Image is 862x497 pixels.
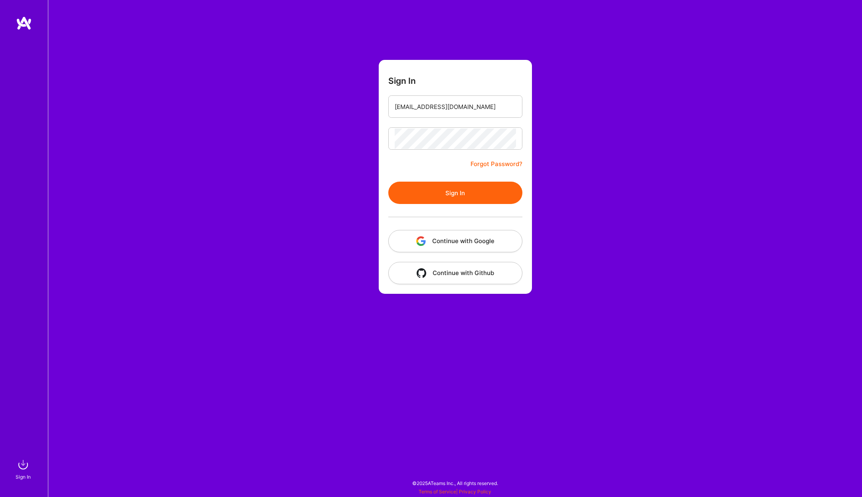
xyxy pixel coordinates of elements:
button: Sign In [388,182,522,204]
a: sign inSign In [17,457,31,481]
img: sign in [15,457,31,473]
input: Email... [395,97,516,117]
img: logo [16,16,32,30]
span: | [419,489,491,495]
div: © 2025 ATeams Inc., All rights reserved. [48,473,862,493]
img: icon [416,236,426,246]
a: Terms of Service [419,489,456,495]
h3: Sign In [388,76,416,86]
div: Sign In [16,473,31,481]
button: Continue with Google [388,230,522,252]
a: Privacy Policy [459,489,491,495]
img: icon [417,268,426,278]
button: Continue with Github [388,262,522,284]
a: Forgot Password? [471,159,522,169]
